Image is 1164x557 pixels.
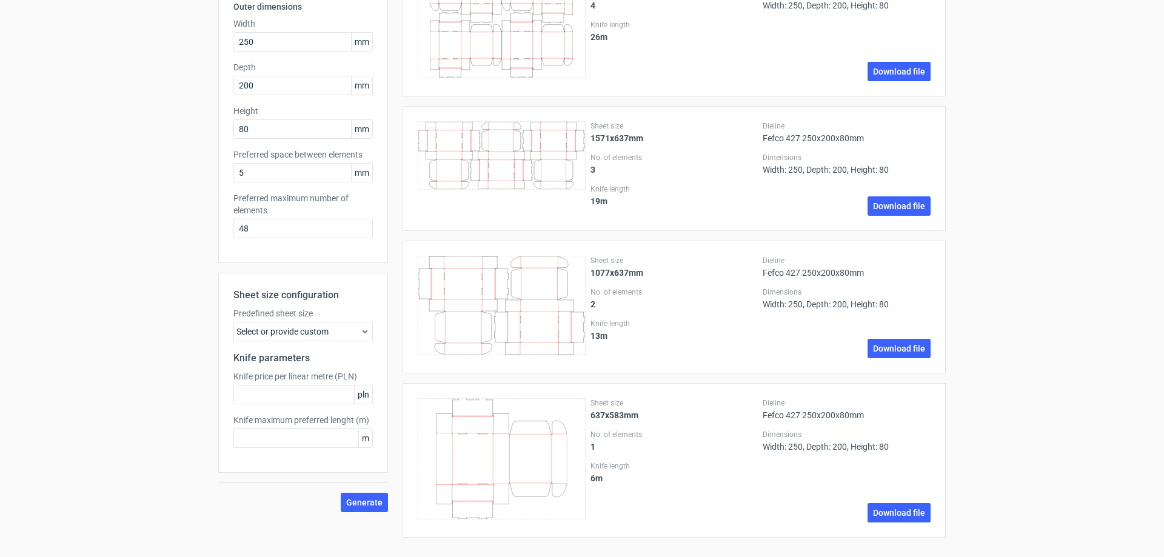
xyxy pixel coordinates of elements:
strong: 26 m [590,32,607,42]
label: Knife maximum preferred lenght (m) [233,414,373,426]
strong: 6 m [590,473,603,483]
strong: 1 [590,442,595,452]
strong: 13 m [590,331,607,341]
button: Generate [341,493,388,512]
label: Dimensions [763,287,931,297]
div: Width: 250, Depth: 200, Height: 80 [763,430,931,452]
a: Download file [868,339,931,358]
label: Dieline [763,256,931,265]
label: No. of elements [590,287,758,297]
label: No. of elements [590,430,758,439]
a: Download file [868,503,931,522]
label: Preferred maximum number of elements [233,192,373,216]
div: Fefco 427 250x200x80mm [763,121,931,143]
h2: Sheet size configuration [233,288,373,302]
strong: 1571x637mm [590,133,643,143]
span: mm [351,120,372,138]
a: Download file [868,196,931,216]
label: Depth [233,61,373,73]
h2: Knife parameters [233,351,373,365]
strong: 637x583mm [590,410,638,420]
label: Dieline [763,398,931,408]
label: Knife length [590,184,758,194]
label: Dimensions [763,153,931,162]
label: No. of elements [590,153,758,162]
strong: 2 [590,299,595,309]
a: Download file [868,62,931,81]
label: Sheet size [590,398,758,408]
label: Knife length [590,461,758,471]
span: mm [351,164,372,182]
span: pln [354,385,372,404]
label: Dieline [763,121,931,131]
label: Sheet size [590,256,758,265]
div: Width: 250, Depth: 200, Height: 80 [763,153,931,175]
strong: 3 [590,165,595,175]
label: Knife length [590,20,758,30]
div: Fefco 427 250x200x80mm [763,398,931,420]
label: Knife length [590,319,758,329]
div: Select or provide custom [233,322,373,341]
strong: 1077x637mm [590,268,643,278]
label: Dimensions [763,430,931,439]
label: Predefined sheet size [233,307,373,319]
div: Width: 250, Depth: 200, Height: 80 [763,287,931,309]
strong: 19 m [590,196,607,206]
span: mm [351,76,372,95]
label: Width [233,18,373,30]
label: Height [233,105,373,117]
h3: Outer dimensions [233,1,373,13]
strong: 4 [590,1,595,10]
label: Preferred space between elements [233,148,373,161]
label: Sheet size [590,121,758,131]
label: Knife price per linear metre (PLN) [233,370,373,382]
span: m [358,429,372,447]
span: Generate [346,498,383,507]
span: mm [351,33,372,51]
div: Fefco 427 250x200x80mm [763,256,931,278]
